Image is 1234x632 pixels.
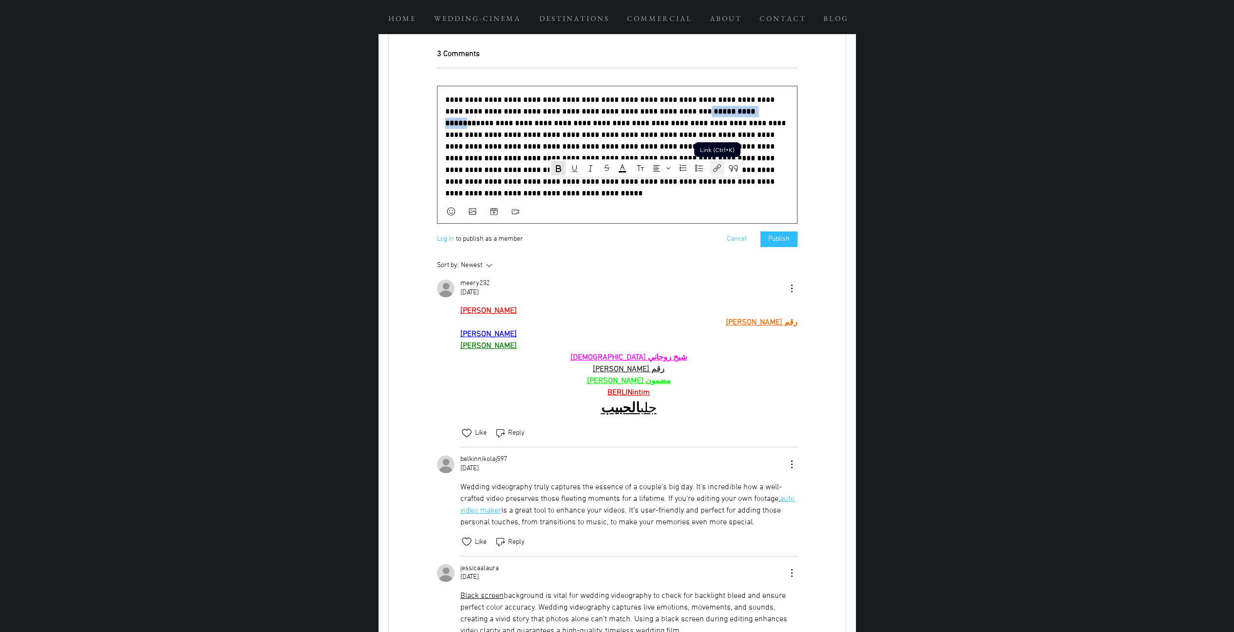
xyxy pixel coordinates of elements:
[726,161,740,175] button: Quote (Ctrl+⇧+9)
[456,234,523,244] span: to publish as a member
[460,306,517,316] a: [PERSON_NAME]
[506,429,525,437] span: Reply
[705,10,745,27] p: A B O U T
[506,538,525,546] span: Reply
[437,260,573,271] button: Sort by:Newest
[494,536,525,548] button: Reply
[534,10,613,27] p: D E S T I N A T I O N S
[460,494,797,516] a: auto video maker
[383,10,419,27] p: H O M E
[445,94,789,199] div: Rich Text Editor
[494,427,525,439] button: Reply
[587,376,671,386] a: [PERSON_NAME] مضمون
[726,318,797,327] a: رقم [PERSON_NAME]
[461,260,482,271] div: Newest
[750,10,814,27] a: C O N T A C T
[649,161,674,175] button: Alignment
[460,341,517,351] a: [PERSON_NAME]
[460,564,499,574] a: jessicaalaura
[437,50,797,58] h2: 3 Comments
[599,161,614,175] button: Strikethrough (Ctrl+⇧+X)
[719,231,755,247] button: Cancel
[445,206,457,217] button: Add an emoji
[437,260,461,271] span: Sort by:
[429,10,524,27] p: W E D D I N G - C I N E M A
[473,427,487,439] span: Like
[551,161,740,175] div: Formatting Toolbar
[755,10,810,27] p: C O N T A C T
[615,161,630,175] button: Text color
[551,161,566,175] button: Bold (Ctrl+B)
[460,573,479,582] span: [DATE]
[460,464,479,474] span: [DATE]
[473,536,487,548] span: Like
[700,10,750,27] a: A B O U T
[622,10,696,27] p: C O M M E R C I A L
[460,591,504,601] a: Black screen
[640,401,657,417] a: جلب
[460,279,490,288] a: meery232
[460,536,473,548] button: Likes icon unchecked
[760,231,797,247] button: Publish
[608,388,650,398] a: BERLINintim
[460,288,479,298] span: [DATE]
[700,146,735,153] span: Link (Ctrl+K)
[583,161,598,175] button: Italic (Ctrl+I)
[460,482,782,504] span: Wedding videography truly captures the essence of a couple's big day. It's incredible how a well-...
[379,10,424,27] a: H O M E
[601,401,640,417] a: الحبيب
[676,161,690,175] button: Numbered list (Ctrl+⇧+7)
[567,161,582,175] button: Underline (Ctrl+U)
[593,364,664,374] a: رقم [PERSON_NAME]
[460,427,473,439] button: Likes icon unchecked
[692,161,706,175] button: Bulleted list (Ctrl+⇧+8)
[467,206,478,217] button: Add an image
[460,506,783,527] span: is a great tool to enhance your videos. It’s user-friendly and perfect for adding those personal ...
[437,234,454,244] button: Log in
[488,206,500,217] button: Add a GIF
[786,283,797,294] button: More Actions
[818,10,852,27] p: B L O G
[618,10,700,27] a: C O M M E R C I A L
[460,329,517,339] a: [PERSON_NAME]
[786,567,797,579] button: More Actions
[510,206,521,217] button: Add a video
[633,161,648,175] button: Title
[814,10,856,27] a: B L O G
[460,455,507,464] a: belkinnikolaj597
[570,353,687,363] a: شيخ روحاني [DEMOGRAPHIC_DATA]
[529,10,618,27] a: D E S T I N A T I O N S
[1122,590,1234,632] iframe: Wix Chat
[424,10,529,27] a: W E D D I N G - C I N E M A
[710,161,724,175] button: Link (Ctrl+K)
[786,459,797,470] button: More Actions
[379,10,856,27] nav: Site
